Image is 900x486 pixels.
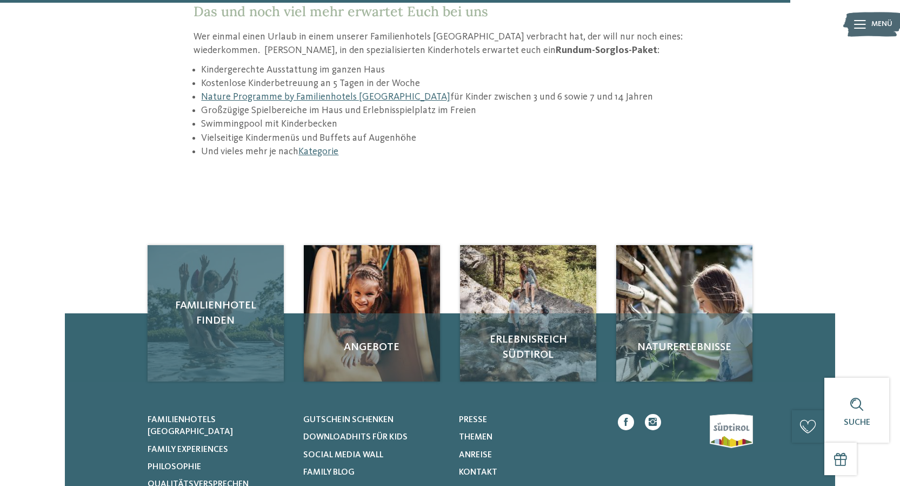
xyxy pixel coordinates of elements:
[303,449,445,461] a: Social Media Wall
[459,467,601,478] a: Kontakt
[201,145,706,159] li: Und vieles mehr je nach
[556,45,657,55] strong: Rundum-Sorglos-Paket
[303,451,383,459] span: Social Media Wall
[201,63,706,77] li: Kindergerechte Ausstattung im ganzen Haus
[844,418,870,427] span: Suche
[616,245,752,382] a: Kinderhotel in Südtirol für Spiel, Spaß und Action Naturerlebnisse
[194,30,707,57] p: Wer einmal einen Urlaub in einem unserer Familienhotels [GEOGRAPHIC_DATA] verbracht hat, der will...
[459,468,497,477] span: Kontakt
[303,433,408,442] span: Downloadhits für Kids
[303,414,445,426] a: Gutschein schenken
[303,416,394,424] span: Gutschein schenken
[148,461,290,473] a: Philosophie
[201,104,706,117] li: Großzügige Spielbereiche im Haus und Erlebnisspielplatz im Freien
[303,467,445,478] a: Family Blog
[459,449,601,461] a: Anreise
[148,463,201,471] span: Philosophie
[459,414,601,426] a: Presse
[303,468,355,477] span: Family Blog
[460,245,596,382] a: Kinderhotel in Südtirol für Spiel, Spaß und Action Erlebnisreich Südtirol
[627,340,742,355] span: Naturerlebnisse
[471,332,585,363] span: Erlebnisreich Südtirol
[201,92,450,102] a: Nature Programme by Familienhotels [GEOGRAPHIC_DATA]
[201,132,706,145] li: Vielseitige Kindermenüs und Buffets auf Augenhöhe
[148,414,290,438] a: Familienhotels [GEOGRAPHIC_DATA]
[201,77,706,90] li: Kostenlose Kinderbetreuung an 5 Tagen in der Woche
[460,245,596,382] img: Kinderhotel in Südtirol für Spiel, Spaß und Action
[304,245,440,382] img: Kinderhotel in Südtirol für Spiel, Spaß und Action
[201,117,706,131] li: Swimmingpool mit Kinderbecken
[148,444,290,456] a: Family Experiences
[148,245,284,382] a: Kinderhotel in Südtirol für Spiel, Spaß und Action Familienhotel finden
[459,416,487,424] span: Presse
[459,451,492,459] span: Anreise
[459,433,492,442] span: Themen
[304,245,440,382] a: Kinderhotel in Südtirol für Spiel, Spaß und Action Angebote
[616,245,752,382] img: Kinderhotel in Südtirol für Spiel, Spaß und Action
[201,90,706,104] li: für Kinder zwischen 3 und 6 sowie 7 und 14 Jahren
[459,431,601,443] a: Themen
[298,147,338,156] a: Kategorie
[303,431,445,443] a: Downloadhits für Kids
[148,445,228,454] span: Family Experiences
[158,298,273,329] span: Familienhotel finden
[194,3,488,20] span: Das und noch viel mehr erwartet Euch bei uns
[315,340,429,355] span: Angebote
[148,416,233,436] span: Familienhotels [GEOGRAPHIC_DATA]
